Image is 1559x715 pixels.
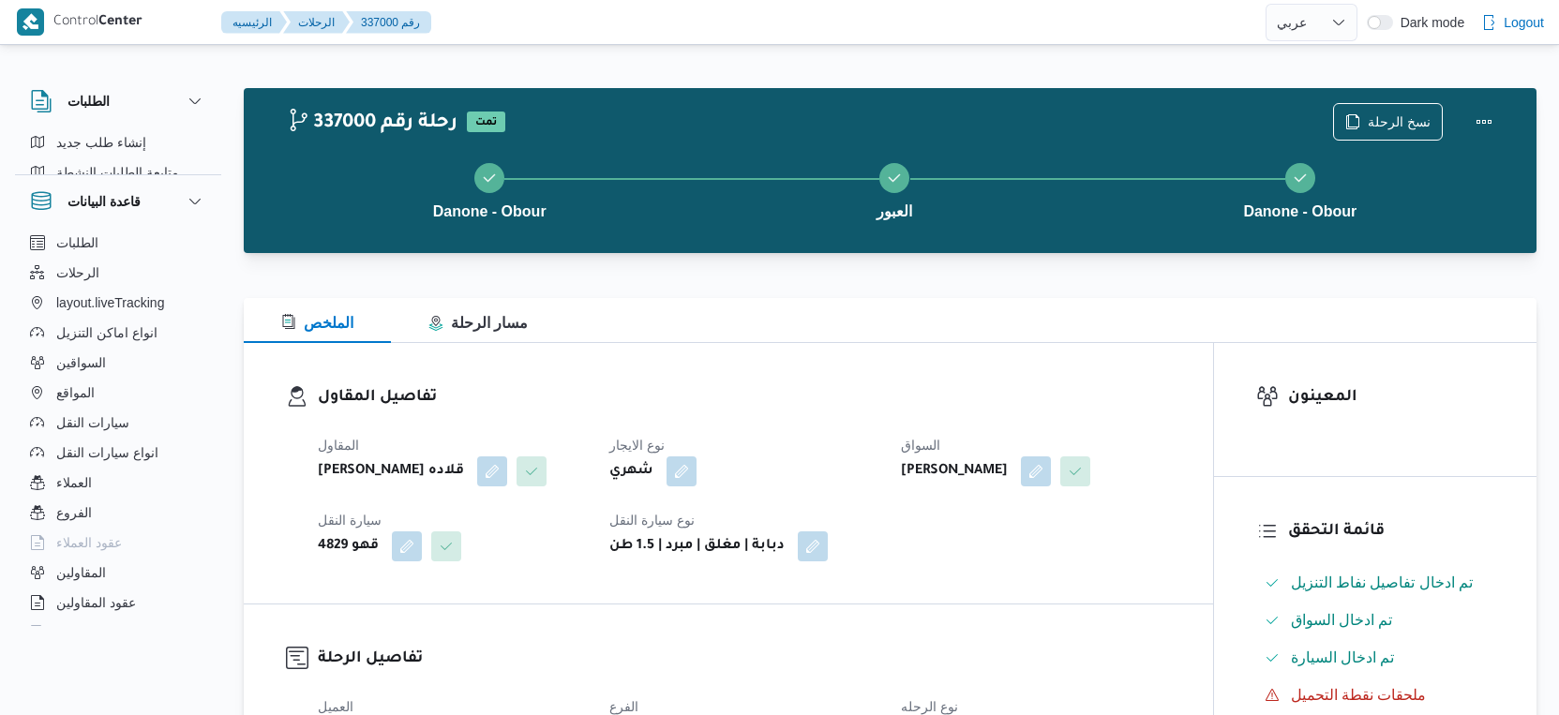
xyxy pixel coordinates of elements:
button: Logout [1474,4,1552,41]
span: الطلبات [56,231,98,254]
span: تم ادخال السواق [1291,612,1393,628]
button: انواع سيارات النقل [22,438,214,468]
button: تم ادخال تفاصيل نفاط التنزيل [1257,568,1495,598]
span: العبور [877,201,912,223]
span: السواقين [56,351,106,374]
button: العبور [692,141,1097,238]
button: نسخ الرحلة [1333,103,1443,141]
span: السواق [901,438,940,453]
svg: Step 2 is complete [887,171,902,186]
button: الفروع [22,498,214,528]
span: انواع سيارات النقل [56,441,158,464]
b: دبابة | مغلق | مبرد | 1.5 طن [609,535,785,558]
b: تمت [475,117,497,128]
button: Danone - Obour [1098,141,1503,238]
span: Dark mode [1393,15,1464,30]
h3: المعينون [1288,385,1495,410]
span: نوع سيارة النقل [609,513,695,528]
button: الرحلات [22,258,214,288]
span: ملحقات نقطة التحميل [1291,684,1427,707]
span: المواقع [56,381,95,404]
button: ملحقات نقطة التحميل [1257,680,1495,710]
span: تم ادخال تفاصيل نفاط التنزيل [1291,572,1474,594]
span: الملخص [281,315,353,331]
button: Danone - Obour [287,141,692,238]
iframe: chat widget [19,640,79,696]
button: عقود العملاء [22,528,214,558]
span: العميل [318,699,353,714]
span: layout.liveTracking [56,291,164,314]
span: تمت [467,112,505,132]
span: سيارات النقل [56,411,129,434]
button: سيارات النقل [22,408,214,438]
h2: 337000 رحلة رقم [287,112,457,136]
span: الفروع [56,501,92,524]
button: قاعدة البيانات [30,190,206,213]
button: المواقع [22,378,214,408]
span: نسخ الرحلة [1368,111,1431,133]
h3: الطلبات [67,90,110,112]
b: [PERSON_NAME] [901,460,1008,483]
span: الفرع [609,699,638,714]
button: متابعة الطلبات النشطة [22,157,214,187]
span: مسار الرحلة [428,315,528,331]
button: layout.liveTracking [22,288,214,318]
button: عقود المقاولين [22,588,214,618]
svg: Step 3 is complete [1293,171,1308,186]
b: 4829 قهو [318,535,379,558]
span: تم ادخال السواق [1291,609,1393,632]
span: نوع الايجار [609,438,665,453]
img: X8yXhbKr1z7QwAAAABJRU5ErkJggg== [17,8,44,36]
span: المقاولين [56,561,106,584]
span: تم ادخال السيارة [1291,649,1395,665]
h3: قاعدة البيانات [67,190,141,213]
svg: Step 1 is complete [482,171,497,186]
span: ملحقات نقطة التحميل [1291,687,1427,703]
button: انواع اماكن التنزيل [22,318,214,348]
span: نوع الرحله [901,699,958,714]
span: متابعة الطلبات النشطة [56,161,179,184]
span: سيارة النقل [318,513,382,528]
button: الطلبات [22,228,214,258]
span: Danone - Obour [1243,201,1357,223]
button: الطلبات [30,90,206,112]
b: Center [98,15,142,30]
span: Danone - Obour [433,201,547,223]
h3: تفاصيل الرحلة [318,647,1171,672]
button: السواقين [22,348,214,378]
span: العملاء [56,471,92,494]
span: انواع اماكن التنزيل [56,321,157,344]
button: 337000 رقم [346,11,431,34]
span: تم ادخال السيارة [1291,647,1395,669]
span: إنشاء طلب جديد [56,131,146,154]
button: تم ادخال السواق [1257,605,1495,635]
button: المقاولين [22,558,214,588]
button: الرئيسيه [221,11,287,34]
span: تم ادخال تفاصيل نفاط التنزيل [1291,574,1474,590]
h3: تفاصيل المقاول [318,385,1171,410]
span: عقود العملاء [56,531,122,554]
button: الرحلات [283,11,350,34]
button: اجهزة التليفون [22,618,214,648]
span: الرحلات [56,261,99,284]
button: العملاء [22,468,214,498]
button: إنشاء طلب جديد [22,127,214,157]
button: Actions [1465,103,1503,141]
button: تم ادخال السيارة [1257,643,1495,673]
div: قاعدة البيانات [15,228,221,626]
span: اجهزة التليفون [56,621,134,644]
div: الطلبات [15,127,221,174]
span: المقاول [318,438,359,453]
b: [PERSON_NAME] قلاده [318,460,464,483]
h3: قائمة التحقق [1288,519,1495,544]
b: شهري [609,460,653,483]
span: Logout [1504,11,1544,34]
span: عقود المقاولين [56,591,136,614]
